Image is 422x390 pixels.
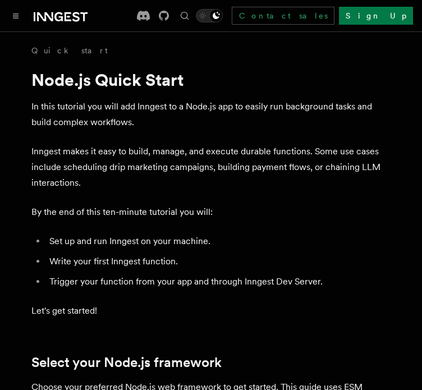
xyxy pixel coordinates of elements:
a: Select your Node.js framework [31,355,222,370]
li: Trigger your function from your app and through Inngest Dev Server. [46,274,391,290]
p: By the end of this ten-minute tutorial you will: [31,204,391,220]
p: Inngest makes it easy to build, manage, and execute durable functions. Some use cases include sch... [31,144,391,191]
li: Set up and run Inngest on your machine. [46,233,391,249]
button: Toggle dark mode [196,9,223,22]
a: Sign Up [339,7,413,25]
h1: Node.js Quick Start [31,70,391,90]
p: Let's get started! [31,303,391,319]
button: Find something... [178,9,191,22]
a: Quick start [31,45,108,56]
p: In this tutorial you will add Inngest to a Node.js app to easily run background tasks and build c... [31,99,391,130]
button: Toggle navigation [9,9,22,22]
a: Contact sales [232,7,334,25]
li: Write your first Inngest function. [46,254,391,269]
